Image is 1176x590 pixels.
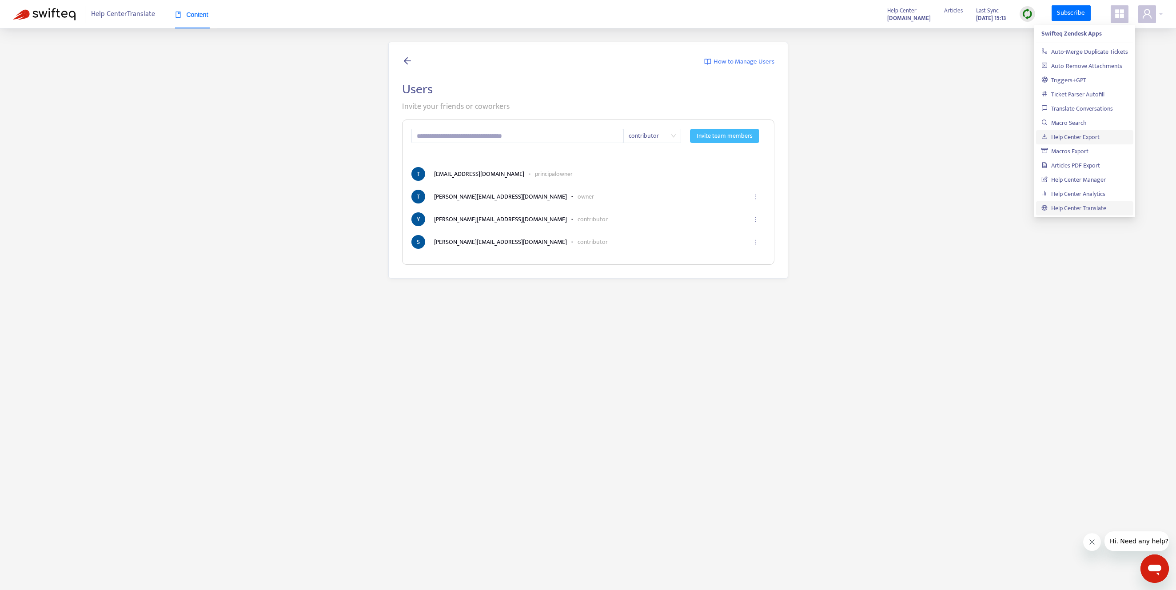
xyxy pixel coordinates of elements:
[402,81,774,97] h2: Users
[578,215,608,224] p: contributor
[1041,61,1122,71] a: Auto-Remove Attachments
[411,190,765,203] li: [PERSON_NAME][EMAIL_ADDRESS][DOMAIN_NAME]
[411,190,425,203] span: T
[704,58,711,65] img: image-link
[535,169,573,179] p: principal owner
[578,237,608,247] p: contributor
[748,187,762,207] button: ellipsis
[1041,146,1088,156] a: Macros Export
[629,129,676,143] span: contributor
[1041,47,1128,57] a: Auto-Merge Duplicate Tickets
[753,239,759,245] span: ellipsis
[175,11,208,18] span: Content
[976,13,1006,23] strong: [DATE] 15:13
[1022,8,1033,20] img: sync.dc5367851b00ba804db3.png
[690,129,759,143] button: Invite team members
[175,12,181,18] span: book
[1041,189,1105,199] a: Help Center Analytics
[1041,175,1106,185] a: Help Center Manager
[571,215,573,224] b: -
[714,57,774,67] span: How to Manage Users
[976,6,999,16] span: Last Sync
[1041,203,1106,213] a: Help Center Translate
[1041,75,1086,85] a: Triggers+GPT
[529,169,530,179] b: -
[571,237,573,247] b: -
[411,167,765,181] li: [EMAIL_ADDRESS][DOMAIN_NAME]
[411,212,765,226] li: [PERSON_NAME][EMAIL_ADDRESS][DOMAIN_NAME]
[748,232,762,252] button: ellipsis
[704,56,774,68] a: How to Manage Users
[402,101,774,113] p: Invite your friends or coworkers
[1140,554,1169,583] iframe: メッセージングウィンドウを開くボタン
[571,192,573,201] b: -
[1052,5,1091,21] a: Subscribe
[411,212,425,226] span: Y
[887,13,931,23] a: [DOMAIN_NAME]
[91,6,155,23] span: Help Center Translate
[697,131,753,141] span: Invite team members
[753,194,759,200] span: ellipsis
[944,6,963,16] span: Articles
[1083,533,1101,551] iframe: メッセージを閉じる
[1041,160,1100,171] a: Articles PDF Export
[1041,28,1102,39] strong: Swifteq Zendesk Apps
[411,167,425,181] span: T
[1104,531,1169,551] iframe: 会社からのメッセージ
[1142,8,1152,19] span: user
[411,235,425,249] span: S
[411,235,765,249] li: [PERSON_NAME][EMAIL_ADDRESS][DOMAIN_NAME]
[753,216,759,223] span: ellipsis
[1041,118,1087,128] a: Macro Search
[1041,104,1113,114] a: Translate Conversations
[748,210,762,229] button: ellipsis
[13,8,76,20] img: Swifteq
[1041,132,1100,142] a: Help Center Export
[1041,89,1104,100] a: Ticket Parser Autofill
[578,192,594,201] p: owner
[1114,8,1125,19] span: appstore
[887,6,917,16] span: Help Center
